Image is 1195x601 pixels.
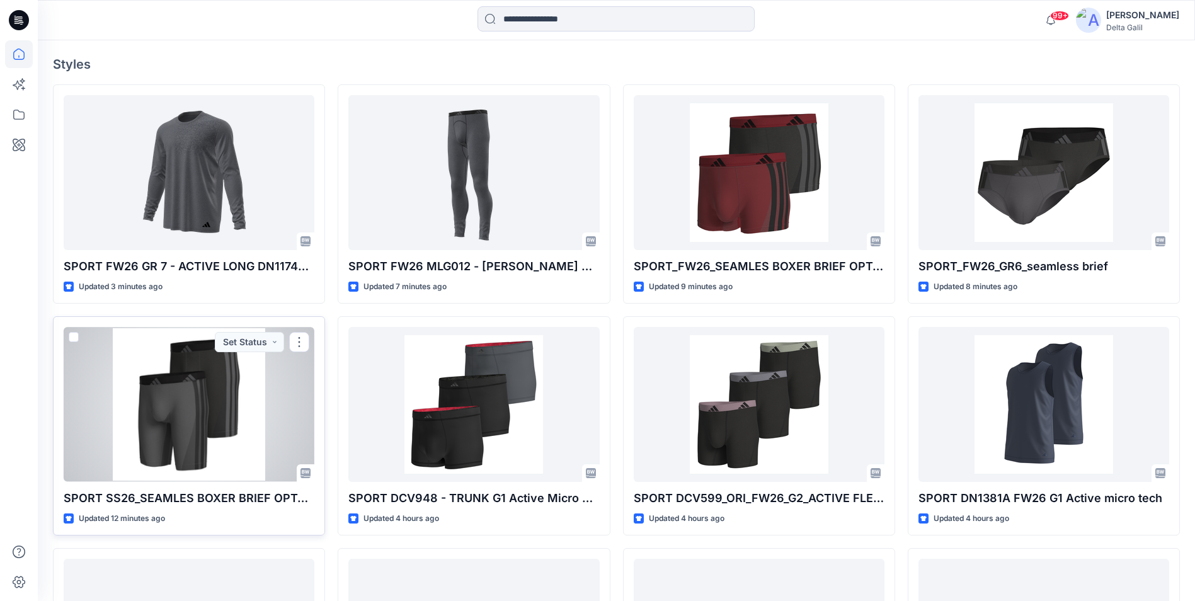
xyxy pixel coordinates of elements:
a: SPORT_FW26_GR6_seamless brief [918,95,1169,249]
a: SPORT SS26_SEAMLES BOXER BRIEF OPT4_V2 1-NEW WB_01 Cyclist [64,327,314,481]
a: SPORT DCV599_ORI_FW26_G2_ACTIVE FLEX COTTON_BB [634,327,884,481]
img: avatar [1076,8,1101,33]
p: SPORT DCV599_ORI_FW26_G2_ACTIVE FLEX COTTON_BB [634,489,884,507]
p: Updated 4 hours ago [363,512,439,525]
p: Updated 7 minutes ago [363,280,447,294]
p: Updated 8 minutes ago [934,280,1017,294]
div: Delta Galil [1106,23,1179,32]
p: SPORT DCV948 - TRUNK G1 Active Micro Tech FW26 [348,489,599,507]
h4: Styles [53,57,1180,72]
div: [PERSON_NAME] [1106,8,1179,23]
p: SPORT FW26 MLG012 - [PERSON_NAME] WITH REGULAR HEM_V1 [348,258,599,275]
span: 99+ [1050,11,1069,21]
a: SPORT_FW26_SEAMLES BOXER BRIEF OPT4_V2 1-NEW WB_01 TRUNK_V1 [634,95,884,249]
p: SPORT_FW26_SEAMLES BOXER BRIEF OPT4_V2 1-NEW WB_01 TRUNK_V1 [634,258,884,275]
p: SPORT DN1381A FW26 G1 Active micro tech [918,489,1169,507]
p: Updated 9 minutes ago [649,280,733,294]
p: Updated 12 minutes ago [79,512,165,525]
p: Updated 4 hours ago [934,512,1009,525]
p: Updated 3 minutes ago [79,280,163,294]
a: SPORT DCV948 - TRUNK G1 Active Micro Tech FW26 [348,327,599,481]
p: Updated 4 hours ago [649,512,724,525]
p: SPORT SS26_SEAMLES BOXER BRIEF OPT4_V2 1-NEW WB_01 Cyclist [64,489,314,507]
a: SPORT FW26 GR 7 - ACTIVE LONG DN1174BW thermal [64,95,314,249]
p: SPORT_FW26_GR6_seamless brief [918,258,1169,275]
p: SPORT FW26 GR 7 - ACTIVE LONG DN1174BW thermal [64,258,314,275]
a: SPORT FW26 MLG012 - LONG JHON WITH REGULAR HEM_V1 [348,95,599,249]
a: SPORT DN1381A FW26 G1 Active micro tech [918,327,1169,481]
